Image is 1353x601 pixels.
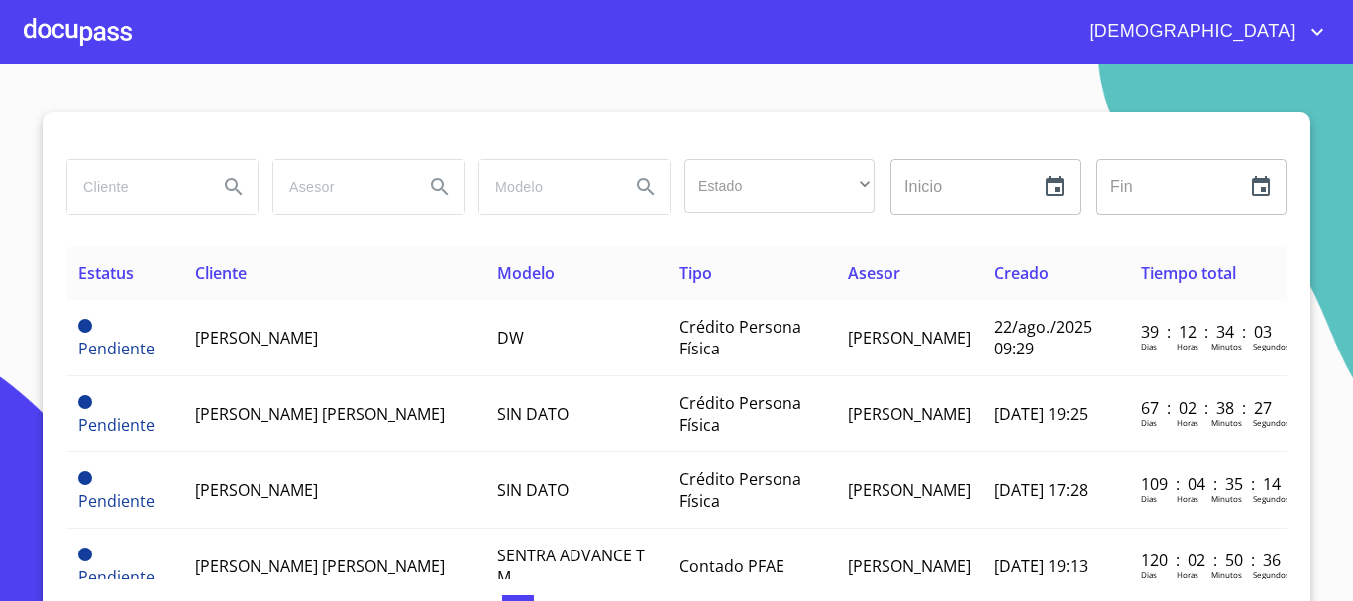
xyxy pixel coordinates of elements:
p: Minutos [1211,493,1242,504]
span: [PERSON_NAME] [PERSON_NAME] [195,555,445,577]
p: 67 : 02 : 38 : 27 [1141,397,1275,419]
p: Horas [1177,417,1198,428]
span: Pendiente [78,395,92,409]
p: Segundos [1253,569,1290,580]
span: [PERSON_NAME] [195,479,318,501]
span: [PERSON_NAME] [848,555,971,577]
input: search [67,160,202,214]
span: [DATE] 19:13 [994,555,1088,577]
p: Segundos [1253,417,1290,428]
span: Asesor [848,262,900,284]
button: Search [416,163,464,211]
p: Horas [1177,569,1198,580]
input: search [273,160,408,214]
p: Horas [1177,341,1198,351]
p: Minutos [1211,341,1242,351]
span: [PERSON_NAME] [PERSON_NAME] [195,403,445,425]
span: Pendiente [78,414,155,436]
p: Segundos [1253,341,1290,351]
p: Dias [1141,569,1157,580]
span: Modelo [497,262,555,284]
span: [PERSON_NAME] [195,327,318,349]
span: Cliente [195,262,247,284]
span: [DATE] 19:25 [994,403,1088,425]
span: Crédito Persona Física [679,468,801,512]
span: [DATE] 17:28 [994,479,1088,501]
span: Crédito Persona Física [679,316,801,359]
span: Crédito Persona Física [679,392,801,436]
span: [DEMOGRAPHIC_DATA] [1074,16,1305,48]
p: Horas [1177,493,1198,504]
p: Segundos [1253,493,1290,504]
button: account of current user [1074,16,1329,48]
p: 39 : 12 : 34 : 03 [1141,321,1275,343]
p: 109 : 04 : 35 : 14 [1141,473,1275,495]
div: ​ [684,159,875,213]
span: [PERSON_NAME] [848,403,971,425]
span: Pendiente [78,338,155,359]
button: Search [210,163,258,211]
span: SIN DATO [497,403,569,425]
span: Pendiente [78,548,92,561]
span: SIN DATO [497,479,569,501]
p: Dias [1141,417,1157,428]
span: Pendiente [78,566,155,588]
input: search [479,160,614,214]
span: Pendiente [78,319,92,333]
p: Dias [1141,341,1157,351]
span: Estatus [78,262,134,284]
span: 22/ago./2025 09:29 [994,316,1092,359]
span: Tiempo total [1141,262,1236,284]
button: Search [622,163,670,211]
p: Dias [1141,493,1157,504]
span: Tipo [679,262,712,284]
p: 120 : 02 : 50 : 36 [1141,550,1275,571]
span: Contado PFAE [679,555,784,577]
p: Minutos [1211,417,1242,428]
span: [PERSON_NAME] [848,479,971,501]
span: SENTRA ADVANCE T M [497,545,645,588]
span: Pendiente [78,490,155,512]
span: Creado [994,262,1049,284]
span: Pendiente [78,471,92,485]
span: DW [497,327,524,349]
p: Minutos [1211,569,1242,580]
span: [PERSON_NAME] [848,327,971,349]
